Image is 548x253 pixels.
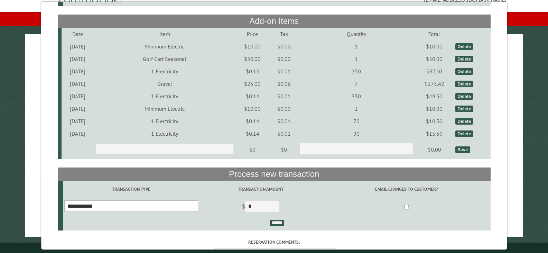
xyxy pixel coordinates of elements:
[455,56,473,62] div: Delete
[199,197,323,217] td: $
[455,118,473,125] div: Delete
[235,53,270,65] td: $50.00
[455,68,473,75] div: Delete
[235,65,270,78] td: $0.14
[64,186,198,192] label: Transaction Type
[235,90,270,102] td: $0.14
[62,78,94,90] td: [DATE]
[235,28,270,40] td: Price
[94,102,235,115] td: Minimum Electric
[414,140,454,159] td: $0.00
[298,40,414,53] td: 1
[414,90,454,102] td: $49.50
[298,102,414,115] td: 1
[62,28,94,40] td: Date
[414,40,454,53] td: $10.00
[57,239,490,245] label: Reservation comments:
[94,53,235,65] td: Golf Cart Seasonal
[270,127,298,140] td: $0.01
[455,93,473,100] div: Delete
[414,28,454,40] td: Total
[298,90,414,102] td: 330
[235,127,270,140] td: $0.14
[57,15,490,28] th: Add-on Items
[298,28,414,40] td: Quantity
[298,115,414,127] td: 70
[324,186,489,192] label: Email changes to customer?
[455,43,473,50] div: Delete
[455,106,473,112] div: Delete
[270,40,298,53] td: $0.00
[94,40,235,53] td: Minimum Electric
[200,186,322,192] label: Transaction Amount
[298,53,414,65] td: 1
[270,78,298,90] td: $0.06
[270,28,298,40] td: Tax
[62,127,94,140] td: [DATE]
[94,78,235,90] td: Gravel
[94,127,235,140] td: 1 Electricity
[62,53,94,65] td: [DATE]
[270,102,298,115] td: $0.00
[298,65,414,78] td: 250
[270,65,298,78] td: $0.01
[414,127,454,140] td: $13.50
[298,127,414,140] td: 90
[455,130,473,137] div: Delete
[414,115,454,127] td: $10.50
[270,140,298,159] td: $0
[235,115,270,127] td: $0.14
[235,102,270,115] td: $10.00
[414,102,454,115] td: $10.00
[298,78,414,90] td: 7
[235,78,270,90] td: $25.00
[94,65,235,78] td: 1 Electricity
[235,140,270,159] td: $0
[57,168,490,181] th: Process new transaction
[62,102,94,115] td: [DATE]
[235,40,270,53] td: $10.00
[235,245,313,250] small: © Campground Commander LLC. All rights reserved.
[414,53,454,65] td: $50.00
[62,115,94,127] td: [DATE]
[455,81,473,87] div: Delete
[414,65,454,78] td: $37.50
[94,90,235,102] td: 1 Electricity
[270,115,298,127] td: $0.01
[62,90,94,102] td: [DATE]
[270,53,298,65] td: $0.00
[455,146,470,153] div: Save
[414,78,454,90] td: $175.42
[62,65,94,78] td: [DATE]
[94,28,235,40] td: Item
[62,40,94,53] td: [DATE]
[270,90,298,102] td: $0.01
[94,115,235,127] td: 1 Electricity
